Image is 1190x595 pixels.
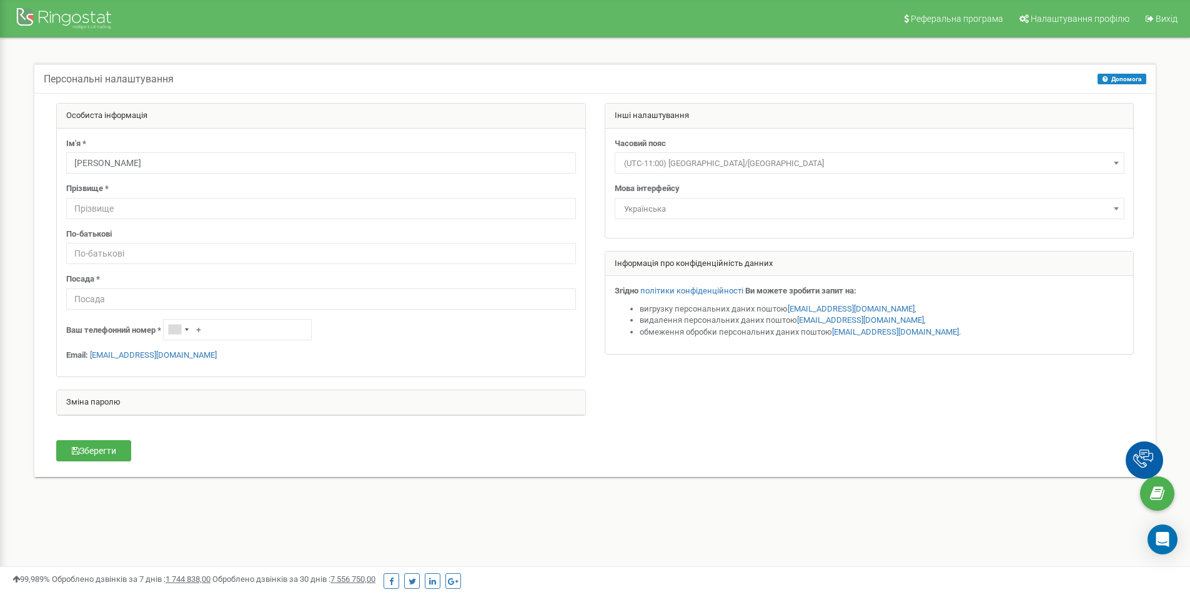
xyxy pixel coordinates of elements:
[1148,524,1178,554] div: Open Intercom Messenger
[66,198,576,219] input: Прізвище
[56,440,131,461] button: Зберегти
[797,315,924,325] a: [EMAIL_ADDRESS][DOMAIN_NAME]
[57,104,585,129] div: Особиста інформація
[640,327,1124,338] li: обмеження обробки персональних даних поштою .
[640,315,1124,327] li: видалення персональних даних поштою ,
[605,252,1134,277] div: Інформація про конфіденційність данних
[90,350,217,360] a: [EMAIL_ADDRESS][DOMAIN_NAME]
[615,183,680,195] label: Мова інтерфейсу
[615,286,638,295] strong: Згідно
[788,304,915,313] a: [EMAIL_ADDRESS][DOMAIN_NAME]
[1156,14,1178,24] span: Вихід
[615,152,1124,174] span: (UTC-11:00) Pacific/Midway
[66,273,100,285] label: Посада *
[1031,14,1129,24] span: Налаштування профілю
[619,155,1120,172] span: (UTC-11:00) Pacific/Midway
[619,200,1120,218] span: Українська
[52,574,211,584] span: Оброблено дзвінків за 7 днів :
[66,229,112,240] label: По-батькові
[66,183,109,195] label: Прізвище *
[1098,74,1146,84] button: Допомога
[57,390,585,415] div: Зміна паролю
[66,138,86,150] label: Ім'я *
[745,286,856,295] strong: Ви можете зробити запит на:
[66,243,576,264] input: По-батькові
[66,288,576,310] input: Посада
[640,286,743,295] a: політики конфіденційності
[911,14,1003,24] span: Реферальна програма
[615,198,1124,219] span: Українська
[12,574,50,584] span: 99,989%
[832,327,959,337] a: [EMAIL_ADDRESS][DOMAIN_NAME]
[66,152,576,174] input: Ім'я
[615,138,666,150] label: Часовий пояс
[330,574,375,584] u: 7 556 750,00
[44,74,174,85] h5: Персональні налаштування
[166,574,211,584] u: 1 744 838,00
[164,320,192,340] div: Telephone country code
[212,574,375,584] span: Оброблено дзвінків за 30 днів :
[66,325,161,337] label: Ваш телефонний номер *
[640,303,1124,315] li: вигрузку персональних даних поштою ,
[66,350,88,360] strong: Email:
[163,319,312,340] input: +1-800-555-55-55
[605,104,1134,129] div: Інші налаштування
